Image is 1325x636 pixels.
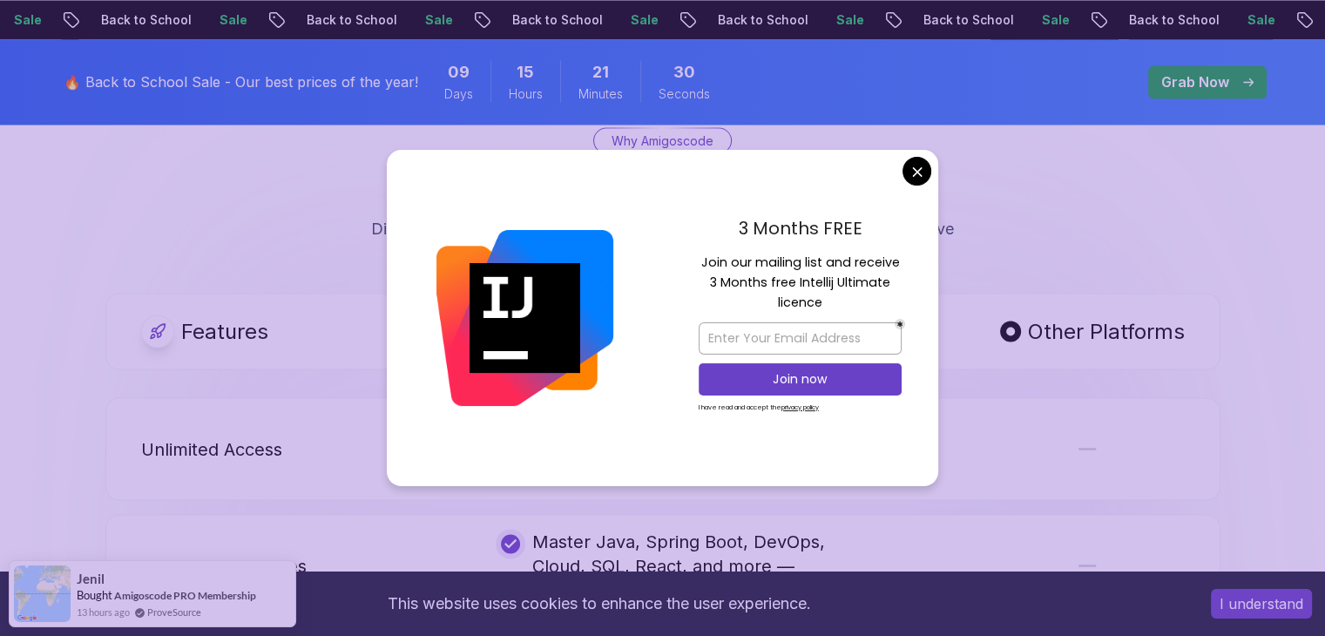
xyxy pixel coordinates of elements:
[1118,11,1173,29] p: Sale
[141,553,307,578] p: Expert-Led Courses
[448,60,470,85] span: 9 Days
[114,589,256,602] a: Amigoscode PRO Membership
[14,565,71,622] img: provesource social proof notification image
[141,436,282,461] p: Unlimited Access
[77,572,105,586] span: Jenil
[1161,71,1229,92] p: Grab Now
[501,11,557,29] p: Sale
[612,132,713,149] p: Why Amigoscode
[370,216,956,265] p: Discover why developers choose Amigoscode to level up their skills and achieve their goals
[706,11,762,29] p: Sale
[1205,11,1323,29] p: Back to School
[181,317,268,345] p: Features
[295,11,351,29] p: Sale
[444,85,473,102] span: Days
[509,85,543,102] span: Hours
[999,11,1118,29] p: Back to School
[77,605,130,619] span: 13 hours ago
[912,11,968,29] p: Sale
[1211,589,1312,619] button: Accept cookies
[64,71,418,92] p: 🔥 Back to School Sale - Our best prices of the year!
[592,60,609,85] span: 21 Minutes
[1028,317,1185,345] p: Other Platforms
[794,11,912,29] p: Back to School
[77,588,112,602] span: Bought
[673,60,695,85] span: 30 Seconds
[382,11,501,29] p: Back to School
[177,11,295,29] p: Back to School
[90,11,145,29] p: Sale
[659,85,710,102] span: Seconds
[13,585,1185,623] div: This website uses cookies to enhance the user experience.
[578,85,623,102] span: Minutes
[496,529,829,602] div: Master Java, Spring Boot, DevOps, Cloud, SQL, React, and more — taught by real engineers.
[588,11,706,29] p: Back to School
[147,605,201,619] a: ProveSource
[517,60,534,85] span: 15 Hours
